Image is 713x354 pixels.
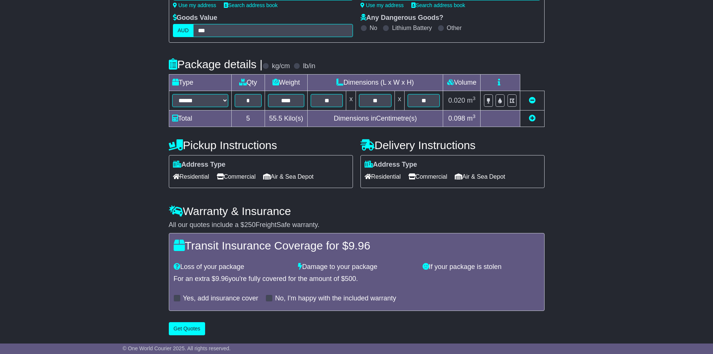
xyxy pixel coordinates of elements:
[269,115,282,122] span: 55.5
[169,205,545,217] h4: Warranty & Insurance
[170,263,295,271] div: Loss of your package
[392,24,432,31] label: Lithium Battery
[173,171,209,182] span: Residential
[265,75,307,91] td: Weight
[443,75,481,91] td: Volume
[448,115,465,122] span: 0.098
[123,345,231,351] span: © One World Courier 2025. All rights reserved.
[183,294,258,303] label: Yes, add insurance cover
[169,58,263,70] h4: Package details |
[217,171,256,182] span: Commercial
[411,2,465,8] a: Search address book
[169,139,353,151] h4: Pickup Instructions
[365,171,401,182] span: Residential
[467,97,476,104] span: m
[419,263,543,271] div: If your package is stolen
[231,75,265,91] td: Qty
[224,2,278,8] a: Search address book
[265,111,307,127] td: Kilo(s)
[467,115,476,122] span: m
[365,161,417,169] label: Address Type
[294,263,419,271] div: Damage to your package
[473,96,476,101] sup: 3
[169,75,231,91] td: Type
[529,97,536,104] a: Remove this item
[263,171,314,182] span: Air & Sea Depot
[275,294,396,303] label: No, I'm happy with the included warranty
[307,111,443,127] td: Dimensions in Centimetre(s)
[307,75,443,91] td: Dimensions (L x W x H)
[173,2,216,8] a: Use my address
[173,24,194,37] label: AUD
[529,115,536,122] a: Add new item
[174,275,540,283] div: For an extra $ you're fully covered for the amount of $ .
[173,161,226,169] label: Address Type
[231,111,265,127] td: 5
[447,24,462,31] label: Other
[174,239,540,252] h4: Transit Insurance Coverage for $
[370,24,377,31] label: No
[455,171,505,182] span: Air & Sea Depot
[360,139,545,151] h4: Delivery Instructions
[394,91,404,111] td: x
[169,221,545,229] div: All our quotes include a $ FreightSafe warranty.
[345,275,356,282] span: 500
[408,171,447,182] span: Commercial
[346,91,356,111] td: x
[303,62,315,70] label: lb/in
[473,114,476,119] sup: 3
[448,97,465,104] span: 0.020
[272,62,290,70] label: kg/cm
[244,221,256,229] span: 250
[360,2,404,8] a: Use my address
[173,14,217,22] label: Goods Value
[169,111,231,127] td: Total
[348,239,370,252] span: 9.96
[169,322,205,335] button: Get Quotes
[216,275,229,282] span: 9.96
[360,14,444,22] label: Any Dangerous Goods?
